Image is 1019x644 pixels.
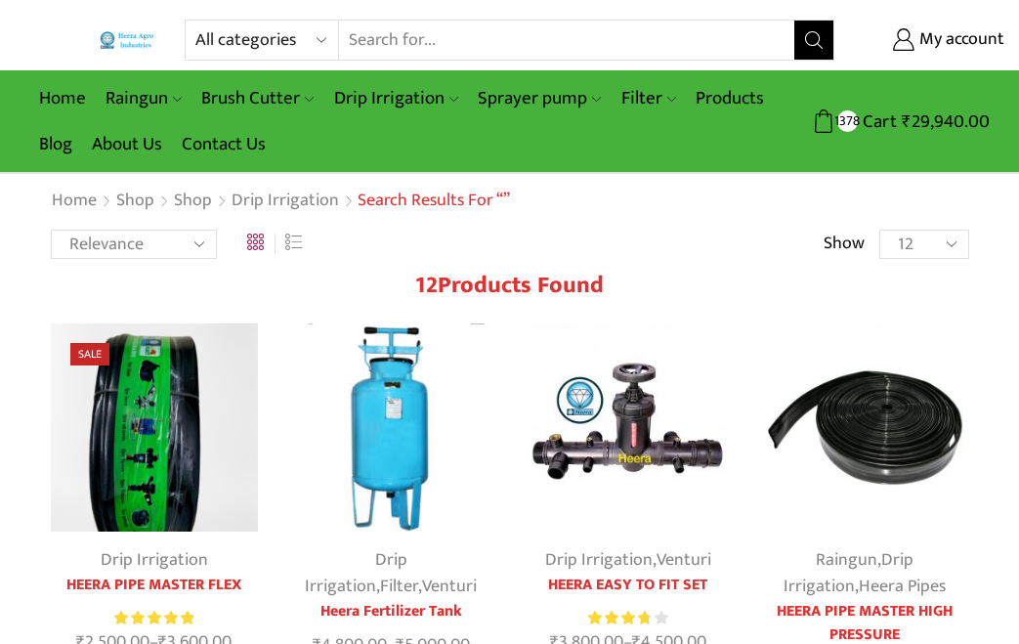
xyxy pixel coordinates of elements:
a: Heera Fertilizer Tank [287,600,495,623]
a: Venturi [422,572,477,601]
input: Search for... [339,21,794,60]
a: Heera Pipes [859,572,946,601]
a: Drip Irrigation [784,545,913,601]
a: Filter [612,75,686,121]
button: Search button [794,21,833,60]
a: Filter [380,572,418,601]
nav: Breadcrumb [51,189,510,214]
span: Sale [70,343,109,365]
a: Sprayer pump [468,75,611,121]
a: Drip Irrigation [545,545,653,575]
a: Products [686,75,774,121]
img: Heera Easy To Fit Set [525,323,733,532]
div: , , [287,547,495,600]
a: Contact Us [172,121,276,167]
a: 1378 Cart ₹29,940.00 [854,104,990,140]
a: Raingun [96,75,191,121]
div: , [525,547,733,574]
a: Shop [115,189,155,214]
select: Shop order [51,230,217,259]
div: Rated 3.83 out of 5 [588,608,667,628]
a: HEERA EASY TO FIT SET [525,574,733,597]
a: Drip Irrigation [305,545,407,601]
a: Drip Irrigation [101,545,208,575]
span: Rated out of 5 [588,608,649,628]
span: Rated out of 5 [114,608,193,628]
a: Raingun [816,545,877,575]
span: Show [824,232,865,257]
a: Home [51,189,98,214]
a: Brush Cutter [191,75,323,121]
span: My account [914,27,1004,53]
a: About Us [82,121,172,167]
div: Rated 5.00 out of 5 [114,608,193,628]
img: Heera Fertilizer Tank [287,323,495,532]
a: Venturi [657,545,711,575]
bdi: 29,940.00 [902,107,990,137]
a: My account [864,22,1004,58]
div: , , [761,547,969,600]
span: 1378 [837,110,858,131]
a: Blog [29,121,82,167]
a: Drip Irrigation [324,75,468,121]
img: Heera Flex Pipe [761,323,969,532]
span: Products found [438,266,604,305]
span: Cart [858,108,897,135]
a: Drip Irrigation [231,189,340,214]
span: ₹ [902,107,912,137]
a: Home [29,75,96,121]
span: 12 [415,266,438,305]
img: Heera Gold Krushi Pipe Black [51,323,259,532]
a: Shop [173,189,213,214]
h1: Search results for “” [358,191,510,212]
a: HEERA PIPE MASTER FLEX [51,574,259,597]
